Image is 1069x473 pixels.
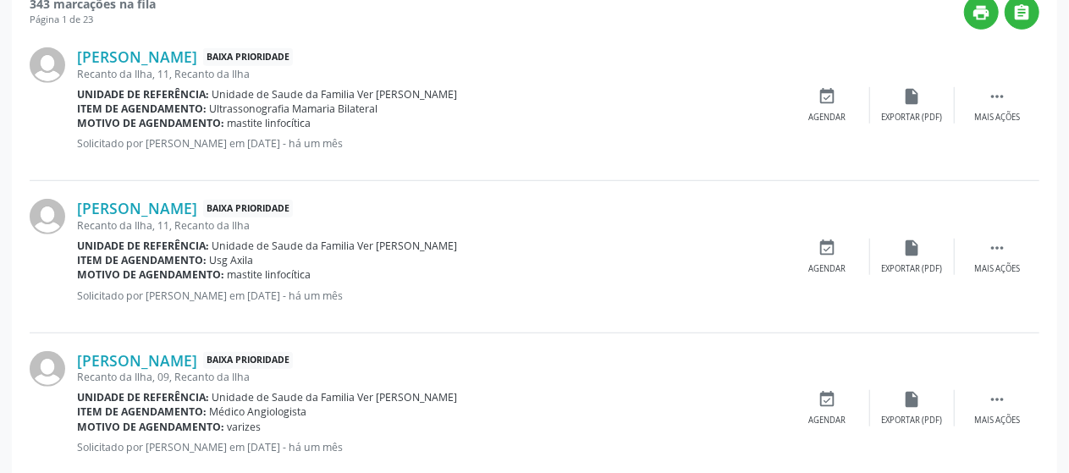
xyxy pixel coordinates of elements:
span: Baixa Prioridade [203,200,293,217]
b: Item de agendamento: [77,404,207,419]
span: Baixa Prioridade [203,48,293,66]
img: img [30,47,65,83]
div: Recanto da Ilha, 09, Recanto da Ilha [77,370,785,384]
span: Unidade de Saude da Familia Ver [PERSON_NAME] [212,390,458,404]
i: event_available [818,87,837,106]
div: Mais ações [974,112,1020,124]
b: Motivo de agendamento: [77,420,224,434]
b: Unidade de referência: [77,390,209,404]
div: Exportar (PDF) [882,415,943,426]
div: Exportar (PDF) [882,112,943,124]
a: [PERSON_NAME] [77,199,197,217]
span: Usg Axila [210,253,254,267]
i: event_available [818,239,837,257]
p: Solicitado por [PERSON_NAME] em [DATE] - há um mês [77,136,785,151]
div: Exportar (PDF) [882,263,943,275]
div: Agendar [809,263,846,275]
img: img [30,351,65,387]
i: insert_drive_file [903,390,922,409]
span: Unidade de Saude da Familia Ver [PERSON_NAME] [212,87,458,102]
div: Recanto da Ilha, 11, Recanto da Ilha [77,218,785,233]
b: Unidade de referência: [77,239,209,253]
span: Ultrassonografia Mamaria Bilateral [210,102,378,116]
b: Item de agendamento: [77,102,207,116]
i: insert_drive_file [903,87,922,106]
b: Unidade de referência: [77,87,209,102]
img: img [30,199,65,234]
div: Mais ações [974,415,1020,426]
div: Agendar [809,415,846,426]
div: Recanto da Ilha, 11, Recanto da Ilha [77,67,785,81]
span: Médico Angiologista [210,404,307,419]
b: Motivo de agendamento: [77,116,224,130]
a: [PERSON_NAME] [77,47,197,66]
p: Solicitado por [PERSON_NAME] em [DATE] - há um mês [77,440,785,454]
div: Agendar [809,112,846,124]
i: event_available [818,390,837,409]
span: Baixa Prioridade [203,352,293,370]
span: mastite linfocítica [228,116,311,130]
a: [PERSON_NAME] [77,351,197,370]
p: Solicitado por [PERSON_NAME] em [DATE] - há um mês [77,289,785,303]
div: Página 1 de 23 [30,13,156,27]
i:  [1013,3,1032,22]
i:  [988,390,1006,409]
i: print [973,3,991,22]
i:  [988,87,1006,106]
span: Unidade de Saude da Familia Ver [PERSON_NAME] [212,239,458,253]
i: insert_drive_file [903,239,922,257]
b: Motivo de agendamento: [77,267,224,282]
i:  [988,239,1006,257]
span: mastite linfocítica [228,267,311,282]
span: varizes [228,420,262,434]
b: Item de agendamento: [77,253,207,267]
div: Mais ações [974,263,1020,275]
